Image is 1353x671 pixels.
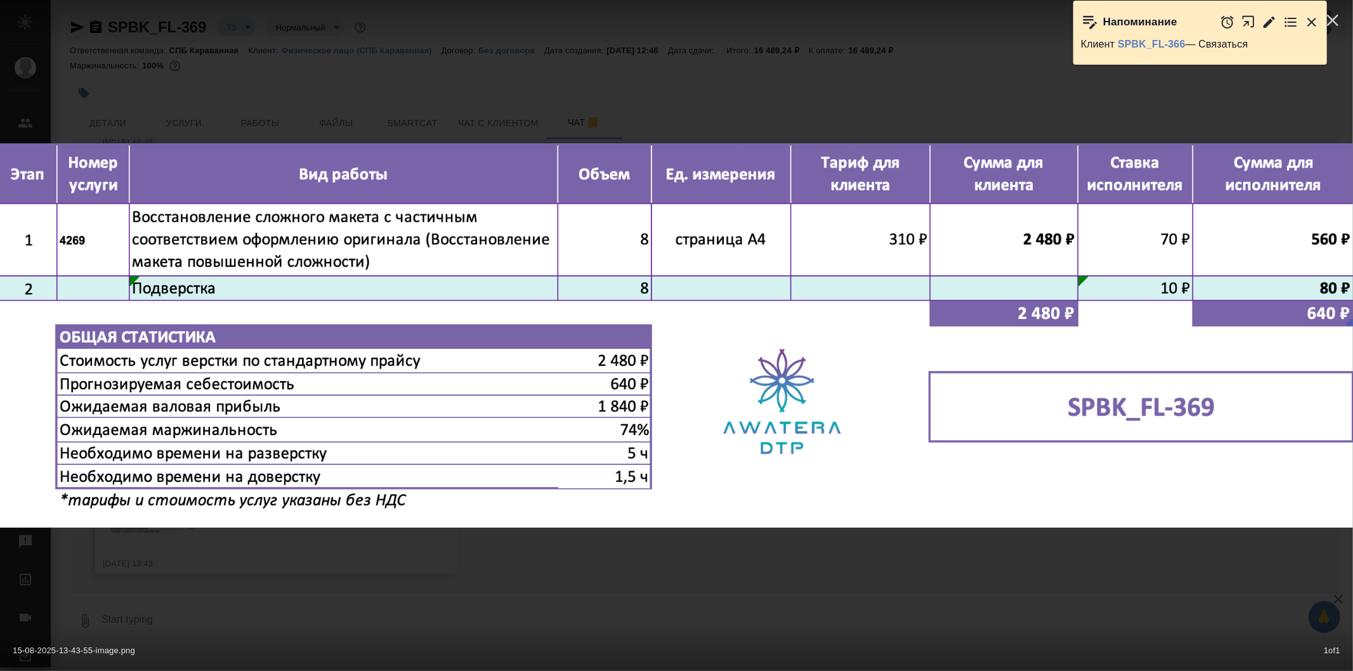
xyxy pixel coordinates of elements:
p: Напоминание [1103,16,1177,29]
button: Открыть в новой вкладке [1241,8,1256,36]
button: Перейти в todo [1283,15,1298,30]
a: SPBK_FL-366 [1118,39,1186,49]
button: Редактировать [1262,15,1277,30]
span: 1 of 1 [1324,643,1340,658]
p: Клиент — Связаться [1081,38,1319,51]
button: Отложить [1220,15,1235,30]
span: 15-08-2025-13-43-55-image.png [13,646,135,655]
button: Закрыть [1304,15,1319,30]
